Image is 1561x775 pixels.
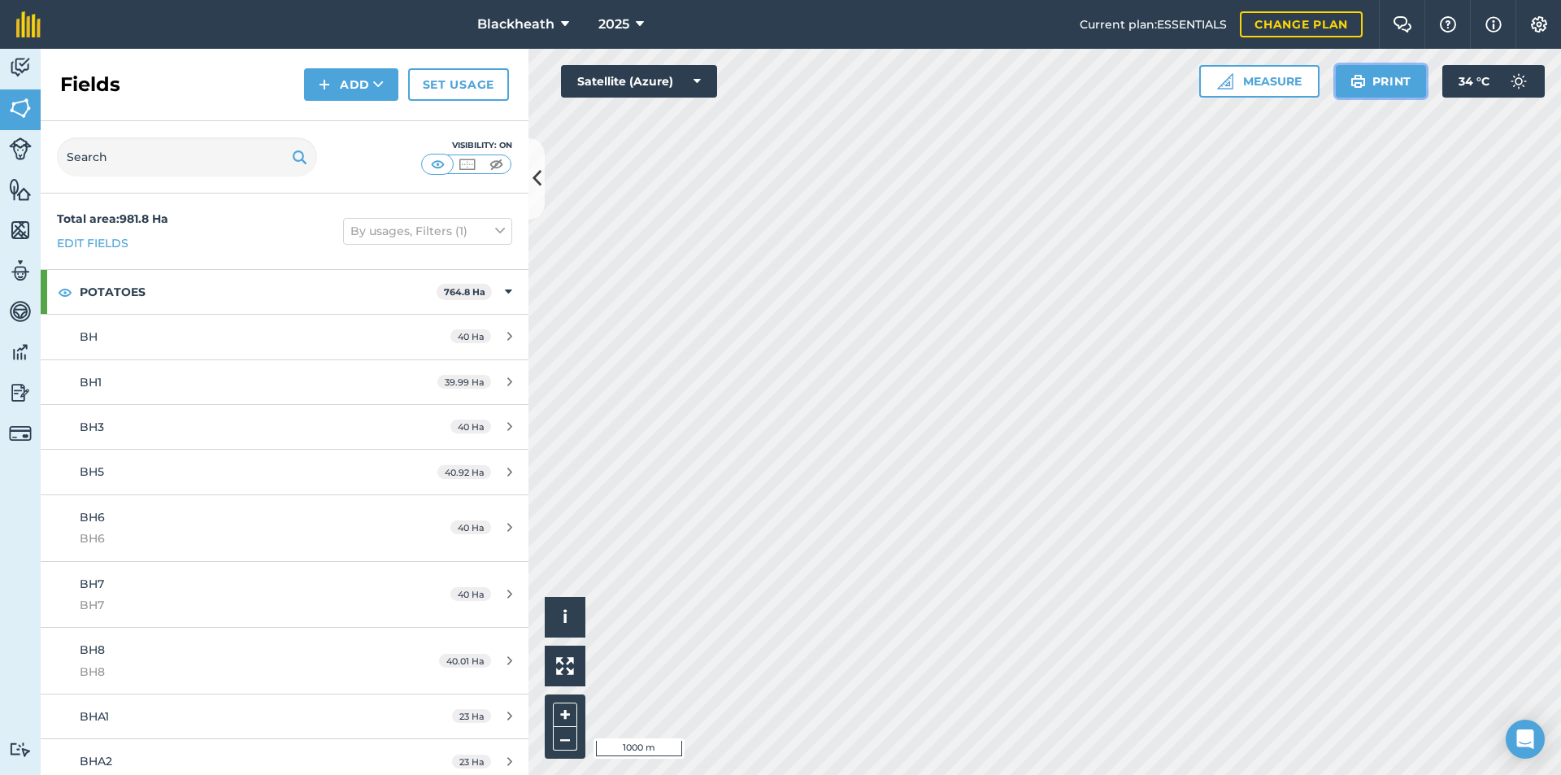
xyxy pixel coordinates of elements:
[1350,72,1366,91] img: svg+xml;base64,PHN2ZyB4bWxucz0iaHR0cDovL3d3dy53My5vcmcvMjAwMC9zdmciIHdpZHRoPSIxOSIgaGVpZ2h0PSIyNC...
[561,65,717,98] button: Satellite (Azure)
[428,156,448,172] img: svg+xml;base64,PHN2ZyB4bWxucz0iaHR0cDovL3d3dy53My5vcmcvMjAwMC9zdmciIHdpZHRoPSI1MCIgaGVpZ2h0PSI0MC...
[41,450,528,494] a: BH540.92 Ha
[9,340,32,364] img: svg+xml;base64,PD94bWwgdmVyc2lvbj0iMS4wIiBlbmNvZGluZz0idXRmLTgiPz4KPCEtLSBHZW5lcmF0b3I6IEFkb2JlIE...
[343,218,512,244] button: By usages, Filters (1)
[57,211,168,226] strong: Total area : 981.8 Ha
[41,495,528,561] a: BH6BH640 Ha
[408,68,509,101] a: Set usage
[80,596,385,614] span: BH7
[1506,720,1545,759] div: Open Intercom Messenger
[545,597,585,638] button: i
[450,329,491,343] span: 40 Ha
[41,694,528,738] a: BHA123 Ha
[80,510,105,525] span: BH6
[304,68,398,101] button: Add
[16,11,41,37] img: fieldmargin Logo
[452,709,491,723] span: 23 Ha
[457,156,477,172] img: svg+xml;base64,PHN2ZyB4bWxucz0iaHR0cDovL3d3dy53My5vcmcvMjAwMC9zdmciIHdpZHRoPSI1MCIgaGVpZ2h0PSI0MC...
[444,286,485,298] strong: 764.8 Ha
[556,657,574,675] img: Four arrows, one pointing top left, one top right, one bottom right and the last bottom left
[41,270,528,314] div: POTATOES764.8 Ha
[80,663,385,681] span: BH8
[9,381,32,405] img: svg+xml;base64,PD94bWwgdmVyc2lvbj0iMS4wIiBlbmNvZGluZz0idXRmLTgiPz4KPCEtLSBHZW5lcmF0b3I6IEFkb2JlIE...
[1529,16,1549,33] img: A cog icon
[41,360,528,404] a: BH139.99 Ha
[9,137,32,160] img: svg+xml;base64,PD94bWwgdmVyc2lvbj0iMS4wIiBlbmNvZGluZz0idXRmLTgiPz4KPCEtLSBHZW5lcmF0b3I6IEFkb2JlIE...
[1393,16,1412,33] img: Two speech bubbles overlapping with the left bubble in the forefront
[598,15,629,34] span: 2025
[80,754,112,768] span: BHA2
[60,72,120,98] h2: Fields
[80,375,102,390] span: BH1
[9,422,32,445] img: svg+xml;base64,PD94bWwgdmVyc2lvbj0iMS4wIiBlbmNvZGluZz0idXRmLTgiPz4KPCEtLSBHZW5lcmF0b3I6IEFkb2JlIE...
[450,520,491,534] span: 40 Ha
[1485,15,1502,34] img: svg+xml;base64,PHN2ZyB4bWxucz0iaHR0cDovL3d3dy53My5vcmcvMjAwMC9zdmciIHdpZHRoPSIxNyIgaGVpZ2h0PSIxNy...
[80,329,98,344] span: BH
[80,464,104,479] span: BH5
[9,742,32,757] img: svg+xml;base64,PD94bWwgdmVyc2lvbj0iMS4wIiBlbmNvZGluZz0idXRmLTgiPz4KPCEtLSBHZW5lcmF0b3I6IEFkb2JlIE...
[41,562,528,628] a: BH7BH740 Ha
[80,577,104,591] span: BH7
[80,642,105,657] span: BH8
[1438,16,1458,33] img: A question mark icon
[80,270,437,314] strong: POTATOES
[450,420,491,433] span: 40 Ha
[9,55,32,80] img: svg+xml;base64,PD94bWwgdmVyc2lvbj0iMS4wIiBlbmNvZGluZz0idXRmLTgiPz4KPCEtLSBHZW5lcmF0b3I6IEFkb2JlIE...
[1442,65,1545,98] button: 34 °C
[1336,65,1427,98] button: Print
[450,587,491,601] span: 40 Ha
[9,218,32,242] img: svg+xml;base64,PHN2ZyB4bWxucz0iaHR0cDovL3d3dy53My5vcmcvMjAwMC9zdmciIHdpZHRoPSI1NiIgaGVpZ2h0PSI2MC...
[1240,11,1363,37] a: Change plan
[319,75,330,94] img: svg+xml;base64,PHN2ZyB4bWxucz0iaHR0cDovL3d3dy53My5vcmcvMjAwMC9zdmciIHdpZHRoPSIxNCIgaGVpZ2h0PSIyNC...
[452,755,491,768] span: 23 Ha
[439,654,491,668] span: 40.01 Ha
[477,15,554,34] span: Blackheath
[57,234,128,252] a: Edit fields
[41,405,528,449] a: BH340 Ha
[553,703,577,727] button: +
[1502,65,1535,98] img: svg+xml;base64,PD94bWwgdmVyc2lvbj0iMS4wIiBlbmNvZGluZz0idXRmLTgiPz4KPCEtLSBHZW5lcmF0b3I6IEFkb2JlIE...
[1217,73,1233,89] img: Ruler icon
[9,259,32,283] img: svg+xml;base64,PD94bWwgdmVyc2lvbj0iMS4wIiBlbmNvZGluZz0idXRmLTgiPz4KPCEtLSBHZW5lcmF0b3I6IEFkb2JlIE...
[9,96,32,120] img: svg+xml;base64,PHN2ZyB4bWxucz0iaHR0cDovL3d3dy53My5vcmcvMjAwMC9zdmciIHdpZHRoPSI1NiIgaGVpZ2h0PSI2MC...
[80,420,104,434] span: BH3
[292,147,307,167] img: svg+xml;base64,PHN2ZyB4bWxucz0iaHR0cDovL3d3dy53My5vcmcvMjAwMC9zdmciIHdpZHRoPSIxOSIgaGVpZ2h0PSIyNC...
[58,282,72,302] img: svg+xml;base64,PHN2ZyB4bWxucz0iaHR0cDovL3d3dy53My5vcmcvMjAwMC9zdmciIHdpZHRoPSIxOCIgaGVpZ2h0PSIyNC...
[563,607,567,627] span: i
[1459,65,1489,98] span: 34 ° C
[421,139,512,152] div: Visibility: On
[1080,15,1227,33] span: Current plan : ESSENTIALS
[486,156,507,172] img: svg+xml;base64,PHN2ZyB4bWxucz0iaHR0cDovL3d3dy53My5vcmcvMjAwMC9zdmciIHdpZHRoPSI1MCIgaGVpZ2h0PSI0MC...
[41,628,528,694] a: BH8BH840.01 Ha
[9,177,32,202] img: svg+xml;base64,PHN2ZyB4bWxucz0iaHR0cDovL3d3dy53My5vcmcvMjAwMC9zdmciIHdpZHRoPSI1NiIgaGVpZ2h0PSI2MC...
[1199,65,1320,98] button: Measure
[80,529,385,547] span: BH6
[41,315,528,359] a: BH40 Ha
[80,709,109,724] span: BHA1
[57,137,317,176] input: Search
[437,375,491,389] span: 39.99 Ha
[437,465,491,479] span: 40.92 Ha
[553,727,577,751] button: –
[9,299,32,324] img: svg+xml;base64,PD94bWwgdmVyc2lvbj0iMS4wIiBlbmNvZGluZz0idXRmLTgiPz4KPCEtLSBHZW5lcmF0b3I6IEFkb2JlIE...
